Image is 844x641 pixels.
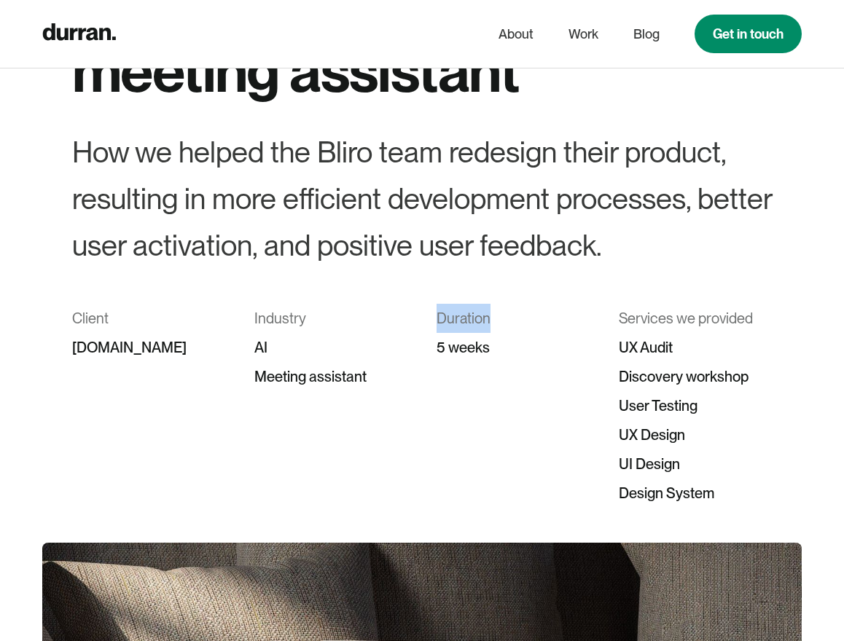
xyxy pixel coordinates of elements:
[619,420,772,449] div: UX Design
[437,304,590,333] div: Duration
[619,333,772,362] div: UX Audit
[568,20,598,48] a: Work
[499,20,534,48] a: About
[254,362,407,391] div: Meeting assistant
[633,20,660,48] a: Blog
[619,391,772,420] div: User Testing
[619,304,772,333] div: Services we provided
[254,304,407,333] div: Industry
[619,449,772,479] div: UI Design
[72,304,225,333] div: Client
[619,362,772,391] div: Discovery workshop
[437,333,590,362] div: 5 weeks
[695,15,802,53] a: Get in touch
[72,333,225,362] div: [DOMAIN_NAME]
[72,129,772,269] div: How we helped the Bliro team redesign their product, resulting in more efficient development proc...
[254,333,407,362] div: AI
[619,479,772,508] div: Design System
[42,20,116,48] a: home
